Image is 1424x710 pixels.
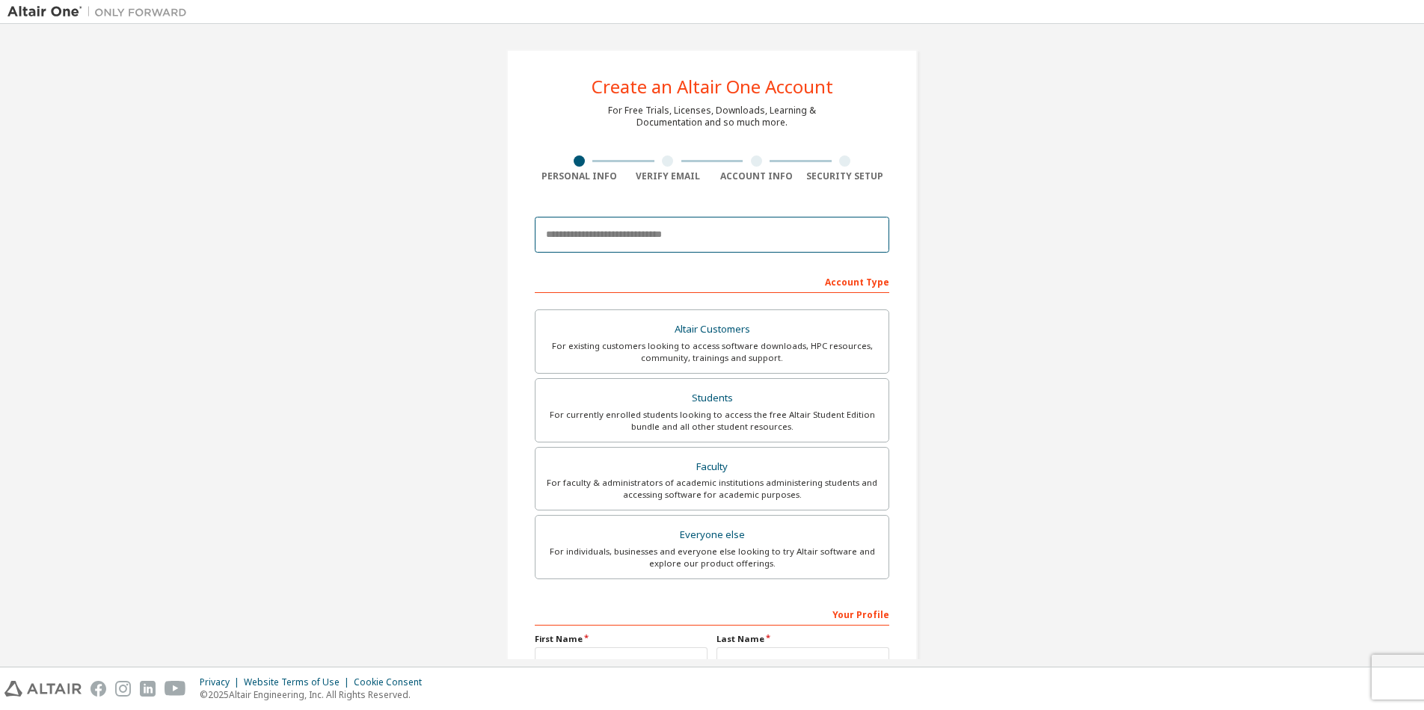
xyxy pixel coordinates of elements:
div: Account Info [712,170,801,182]
div: Privacy [200,676,244,688]
div: For faculty & administrators of academic institutions administering students and accessing softwa... [544,477,880,501]
div: Account Type [535,269,889,293]
div: For existing customers looking to access software downloads, HPC resources, community, trainings ... [544,340,880,364]
div: For Free Trials, Licenses, Downloads, Learning & Documentation and so much more. [608,105,816,129]
div: Verify Email [624,170,713,182]
div: Students [544,388,880,409]
img: linkedin.svg [140,681,156,697]
img: facebook.svg [90,681,106,697]
div: Security Setup [801,170,890,182]
div: For individuals, businesses and everyone else looking to try Altair software and explore our prod... [544,546,880,569]
div: Everyone else [544,525,880,546]
img: Altair One [7,4,194,19]
div: Altair Customers [544,319,880,340]
label: First Name [535,633,708,645]
div: Faculty [544,457,880,478]
div: Create an Altair One Account [592,78,833,96]
img: youtube.svg [165,681,186,697]
div: For currently enrolled students looking to access the free Altair Student Edition bundle and all ... [544,409,880,433]
p: © 2025 Altair Engineering, Inc. All Rights Reserved. [200,688,431,701]
div: Your Profile [535,602,889,626]
div: Cookie Consent [354,676,431,688]
img: altair_logo.svg [4,681,82,697]
label: Last Name [716,633,889,645]
img: instagram.svg [115,681,131,697]
div: Website Terms of Use [244,676,354,688]
div: Personal Info [535,170,624,182]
